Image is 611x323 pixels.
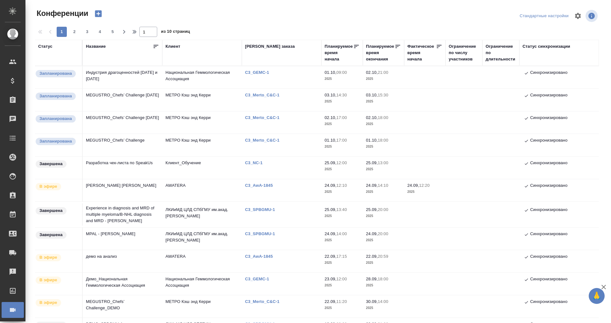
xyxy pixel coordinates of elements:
[530,253,567,261] p: Синхронизировано
[366,237,401,243] p: 2025
[245,115,284,120] a: C3_Merto_C&C-1
[366,166,401,172] p: 2025
[378,160,388,165] p: 13:00
[245,254,277,259] a: C3_AwA-1845
[245,231,280,236] a: C3_SPBGMU-1
[378,115,388,120] p: 18:00
[407,189,442,195] p: 2025
[589,288,605,304] button: 🙏
[82,29,92,35] span: 3
[336,93,347,97] p: 14:30
[325,115,336,120] p: 02.10,
[378,138,388,143] p: 18:00
[378,299,388,304] p: 14:00
[325,98,360,105] p: 2025
[83,66,162,88] td: Индустрия драгоценностей [DATE] и [DATE]
[325,43,353,62] div: Планируемое время начала
[325,254,336,259] p: 22.09,
[336,207,347,212] p: 13:40
[161,28,190,37] span: из 10 страниц
[530,69,567,77] p: Синхронизировано
[39,183,57,190] p: В эфире
[83,134,162,156] td: MEGUSTRO_Chefs’ Challenge
[325,207,336,212] p: 25.09,
[366,254,378,259] p: 22.09,
[325,231,336,236] p: 24.09,
[245,43,295,50] div: [PERSON_NAME] заказа
[530,182,567,190] p: Синхронизировано
[378,70,388,75] p: 21:00
[69,29,80,35] span: 2
[336,183,347,188] p: 12:10
[245,207,280,212] a: C3_SPBGMU-1
[82,27,92,37] button: 3
[245,299,284,304] a: C3_Merto_C&C-1
[407,43,436,62] div: Фактическое время начала
[325,237,360,243] p: 2025
[83,111,162,134] td: MEGUSTRO_Chefs’ Challenge [DATE]
[336,160,347,165] p: 12:00
[518,11,570,21] div: split button
[325,305,360,311] p: 2025
[570,8,586,24] span: Настроить таблицу
[366,189,401,195] p: 2025
[366,282,401,289] p: 2025
[325,299,336,304] p: 22.09,
[83,295,162,318] td: MEGUSTRO_Chefs’ Challenge_DEMO
[366,76,401,82] p: 2025
[108,27,118,37] button: 5
[162,295,242,318] td: МЕТРО Кэш энд Керри
[38,43,53,50] div: Статус
[245,138,284,143] a: C3_Merto_C&C-1
[35,8,88,18] span: Конференции
[486,43,516,62] div: Ограничение по длительности
[530,207,567,214] p: Синхронизировано
[366,207,378,212] p: 25.09,
[86,43,106,50] div: Название
[245,70,274,75] p: C3_GEMC-1
[530,298,567,306] p: Синхронизировано
[245,183,277,188] p: C3_AwA-1845
[245,93,284,97] a: C3_Merto_C&C-1
[83,250,162,272] td: демо на анализ
[366,43,395,62] div: Планируемое время окончания
[378,93,388,97] p: 15:30
[336,277,347,281] p: 12:00
[39,254,57,261] p: В эфире
[245,160,267,165] a: C3_NC-1
[39,277,57,283] p: В эфире
[325,160,336,165] p: 25.09,
[530,276,567,284] p: Синхронизировано
[83,202,162,227] td: Experience in diagnosis and MRD of multiple myeloma/В-NHL diagnosis and MRD - [PERSON_NAME]
[366,213,401,219] p: 2025
[366,115,378,120] p: 02.10,
[366,183,378,188] p: 24.09,
[523,43,570,50] div: Статус синхронизации
[336,231,347,236] p: 14:00
[325,189,360,195] p: 2025
[325,213,360,219] p: 2025
[586,10,599,22] span: Посмотреть информацию
[325,166,360,172] p: 2025
[366,231,378,236] p: 24.09,
[530,115,567,122] p: Синхронизировано
[39,299,57,306] p: В эфире
[95,27,105,37] button: 4
[39,207,63,214] p: Завершена
[39,161,63,167] p: Завершена
[325,277,336,281] p: 23.09,
[530,160,567,167] p: Синхронизировано
[530,137,567,145] p: Синхронизировано
[530,92,567,100] p: Синхронизировано
[91,8,106,19] button: Создать
[336,138,347,143] p: 17:00
[366,260,401,266] p: 2025
[325,183,336,188] p: 24.09,
[39,70,72,77] p: Запланирована
[39,138,72,144] p: Запланирована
